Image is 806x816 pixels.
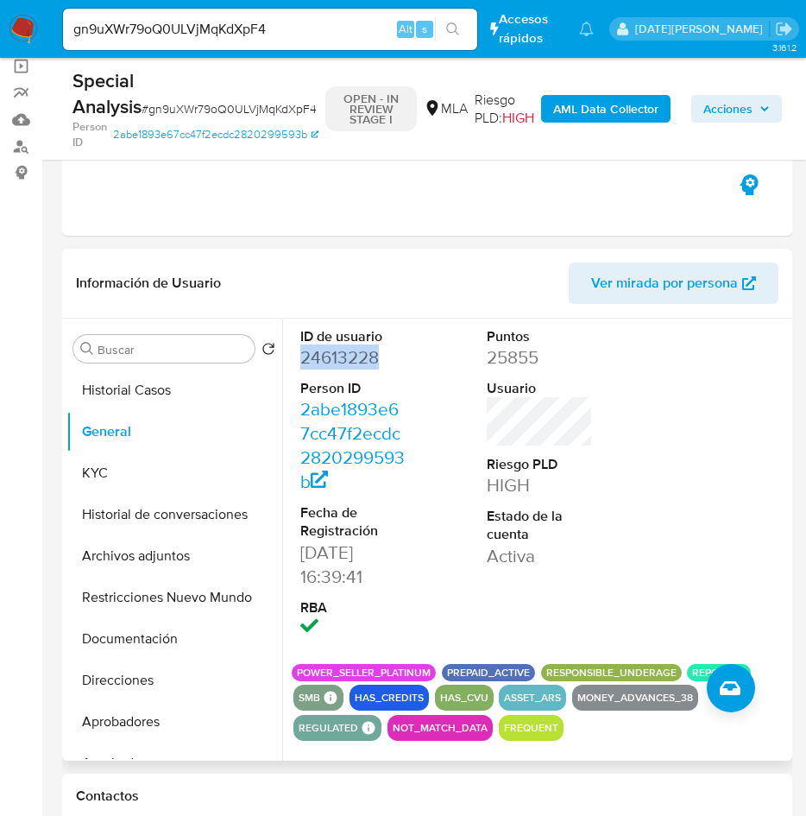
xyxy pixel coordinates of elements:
button: KYC [66,452,282,494]
h1: Contactos [76,788,778,805]
b: Person ID [72,119,110,149]
button: Documentación [66,618,282,660]
a: Salir [775,20,793,38]
span: Ver mirada por persona [591,263,738,304]
span: s [422,21,427,37]
a: 2abe1893e67cc47f2ecdc2820299593b [300,396,405,494]
span: # gn9uXWr79oQ0ULVjMqKdXpF4 [142,100,317,117]
dd: Activa [487,544,594,568]
dt: Person ID [300,379,407,398]
input: Buscar [98,342,248,357]
button: Aprobadores [66,701,282,743]
span: Accesos rápidos [499,10,562,47]
button: Archivos adjuntos [66,535,282,577]
b: Special Analysis [72,66,142,120]
span: 3.161.2 [772,41,797,54]
a: Notificaciones [579,22,594,36]
button: Historial Casos [66,370,282,411]
dt: ID de usuario [300,327,407,346]
b: AML Data Collector [553,95,658,123]
dt: Riesgo PLD [487,455,594,474]
p: lucia.neglia@mercadolibre.com [635,21,769,37]
h1: Información de Usuario [76,275,221,292]
dd: HIGH [487,473,594,497]
div: MLA [424,99,468,118]
button: Direcciones [66,660,282,701]
span: Acciones [703,95,752,123]
button: Ver mirada por persona [569,263,778,304]
span: HIGH [502,108,534,128]
button: Volver al orden por defecto [261,342,275,361]
button: General [66,411,282,452]
button: Aprobados [66,743,282,784]
dt: Estado de la cuenta [487,507,594,544]
dd: 25855 [487,345,594,370]
button: Buscar [80,342,94,356]
span: Riesgo PLD: [475,91,534,128]
input: Buscar usuario o caso... [63,18,477,41]
a: 2abe1893e67cc47f2ecdc2820299593b [113,119,318,149]
button: Restricciones Nuevo Mundo [66,577,282,618]
dt: Fecha de Registración [300,503,407,541]
span: Alt [399,21,412,37]
dd: [DATE] 16:39:41 [300,541,407,589]
button: Historial de conversaciones [66,494,282,535]
button: AML Data Collector [541,95,671,123]
button: Acciones [691,95,782,123]
dt: RBA [300,598,407,617]
dt: Puntos [487,327,594,346]
dt: Usuario [487,379,594,398]
dd: 24613228 [300,345,407,370]
button: search-icon [435,17,470,41]
p: OPEN - IN REVIEW STAGE I [325,86,417,131]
